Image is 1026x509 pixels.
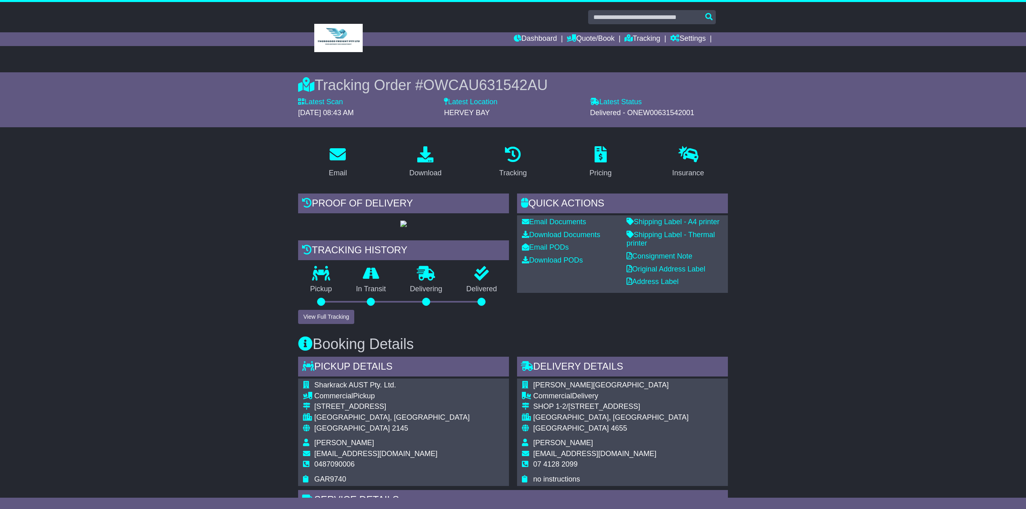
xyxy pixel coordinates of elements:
a: Download [404,143,447,181]
a: Shipping Label - Thermal printer [627,231,715,248]
p: Delivering [398,285,454,294]
button: View Full Tracking [298,310,354,324]
div: SHOP 1-2/[STREET_ADDRESS] [533,402,689,411]
p: Delivered [454,285,509,294]
span: [PERSON_NAME][GEOGRAPHIC_DATA] [533,381,669,389]
a: Address Label [627,278,679,286]
span: 07 4128 2099 [533,460,578,468]
div: Tracking [499,168,527,179]
a: Email Documents [522,218,586,226]
label: Latest Status [590,98,642,107]
a: Download PODs [522,256,583,264]
a: Tracking [624,32,660,46]
span: Delivered - ONEW00631542001 [590,109,694,117]
a: Email [324,143,352,181]
div: [GEOGRAPHIC_DATA], [GEOGRAPHIC_DATA] [314,413,470,422]
div: Email [329,168,347,179]
a: Shipping Label - A4 printer [627,218,719,226]
span: 2145 [392,424,408,432]
span: [DATE] 08:43 AM [298,109,354,117]
div: Insurance [672,168,704,179]
div: Pickup Details [298,357,509,379]
span: no instructions [533,475,580,483]
div: Pickup [314,392,470,401]
a: Settings [670,32,706,46]
span: OWCAU631542AU [423,77,548,93]
p: In Transit [344,285,398,294]
a: Dashboard [514,32,557,46]
span: Sharkrack AUST Pty. Ltd. [314,381,396,389]
div: Proof of Delivery [298,194,509,215]
div: Download [409,168,442,179]
a: Pricing [584,143,617,181]
div: Delivery Details [517,357,728,379]
img: GetPodImage [400,221,407,227]
div: Tracking Order # [298,76,728,94]
div: [STREET_ADDRESS] [314,402,470,411]
a: Tracking [494,143,532,181]
a: Insurance [667,143,709,181]
span: [PERSON_NAME] [314,439,374,447]
a: Download Documents [522,231,600,239]
span: HERVEY BAY [444,109,490,117]
span: Commercial [533,392,572,400]
div: Tracking history [298,240,509,262]
span: [EMAIL_ADDRESS][DOMAIN_NAME] [533,450,656,458]
div: Pricing [589,168,612,179]
span: [EMAIL_ADDRESS][DOMAIN_NAME] [314,450,437,458]
label: Latest Scan [298,98,343,107]
label: Latest Location [444,98,497,107]
span: 0487090006 [314,460,355,468]
a: Original Address Label [627,265,705,273]
div: Quick Actions [517,194,728,215]
span: 4655 [611,424,627,432]
a: Quote/Book [567,32,614,46]
div: [GEOGRAPHIC_DATA], [GEOGRAPHIC_DATA] [533,413,689,422]
div: Delivery [533,392,689,401]
span: [GEOGRAPHIC_DATA] [533,424,609,432]
span: Commercial [314,392,353,400]
a: Consignment Note [627,252,692,260]
h3: Booking Details [298,336,728,352]
span: [GEOGRAPHIC_DATA] [314,424,390,432]
span: GAR9740 [314,475,346,483]
span: [PERSON_NAME] [533,439,593,447]
p: Pickup [298,285,344,294]
a: Email PODs [522,243,569,251]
